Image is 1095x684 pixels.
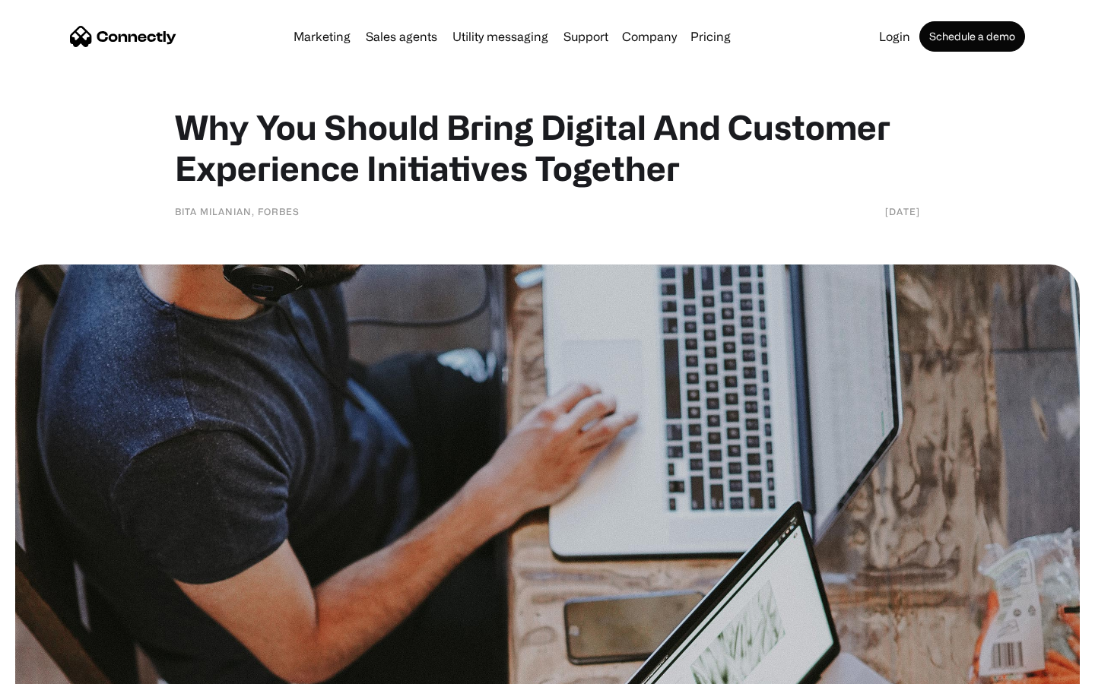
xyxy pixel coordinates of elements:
[622,26,677,47] div: Company
[873,30,916,43] a: Login
[287,30,357,43] a: Marketing
[70,25,176,48] a: home
[446,30,554,43] a: Utility messaging
[885,204,920,219] div: [DATE]
[175,204,300,219] div: Bita Milanian, Forbes
[684,30,737,43] a: Pricing
[557,30,614,43] a: Support
[175,106,920,188] h1: Why You Should Bring Digital And Customer Experience Initiatives Together
[919,21,1025,52] a: Schedule a demo
[15,657,91,679] aside: Language selected: English
[30,657,91,679] ul: Language list
[360,30,443,43] a: Sales agents
[617,26,681,47] div: Company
